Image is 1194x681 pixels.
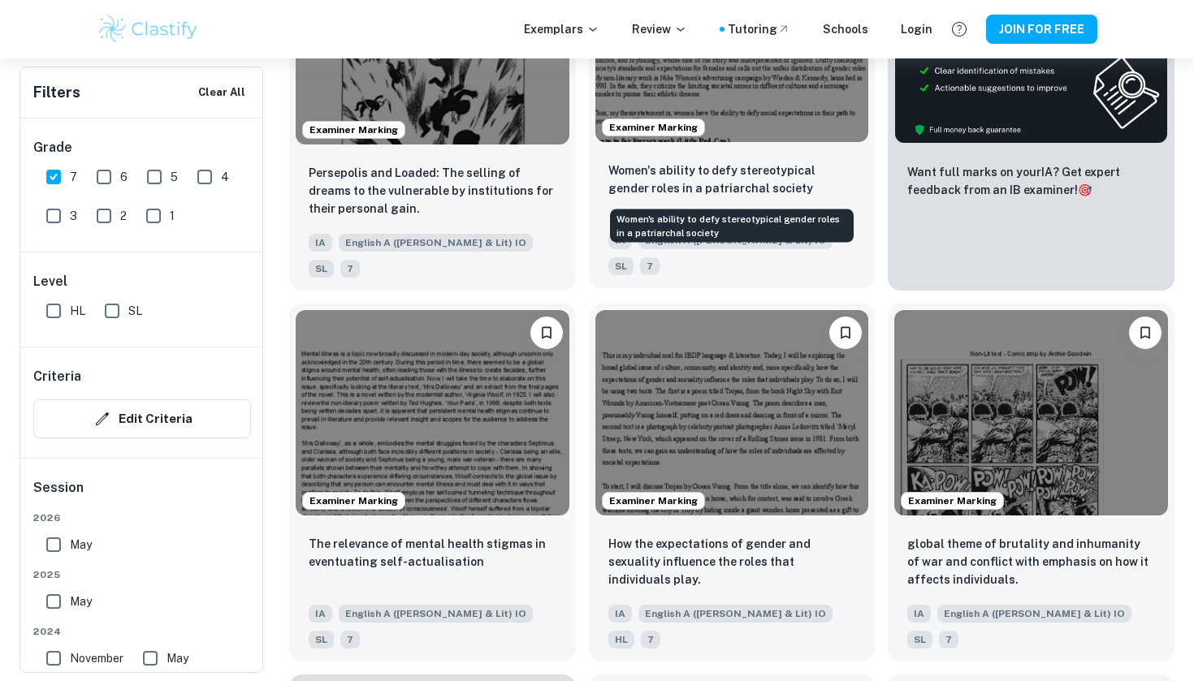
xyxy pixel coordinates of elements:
[70,207,77,225] span: 3
[608,605,632,623] span: IA
[33,478,251,511] h6: Session
[595,310,869,515] img: English A (Lang & Lit) IO IA example thumbnail: How the expectations of gender and sexua
[309,631,334,649] span: SL
[33,81,80,104] h6: Filters
[296,310,569,515] img: English A (Lang & Lit) IO IA example thumbnail: The relevance of mental health stigmas i
[33,367,81,386] h6: Criteria
[986,15,1097,44] button: JOIN FOR FREE
[194,80,249,105] button: Clear All
[829,317,862,349] button: Please log in to bookmark exemplars
[610,209,854,243] div: Women's ability to defy stereotypical gender roles in a patriarchal society
[309,260,334,278] span: SL
[128,302,142,320] span: SL
[888,304,1175,661] a: Examiner MarkingPlease log in to bookmark exemplarsglobal theme of brutality and inhumanity of wa...
[939,631,958,649] span: 7
[170,207,175,225] span: 1
[289,304,576,661] a: Examiner MarkingPlease log in to bookmark exemplarsThe relevance of mental health stigmas in even...
[70,168,77,186] span: 7
[901,20,932,38] a: Login
[728,20,790,38] a: Tutoring
[33,138,251,157] h6: Grade
[340,260,360,278] span: 7
[120,207,127,225] span: 2
[603,494,704,508] span: Examiner Marking
[167,649,188,667] span: May
[309,605,332,623] span: IA
[33,399,251,438] button: Edit Criteria
[894,310,1168,515] img: English A (Lang & Lit) IO IA example thumbnail: global theme of brutality and inhumanity
[608,631,634,649] span: HL
[1129,317,1162,349] button: Please log in to bookmark exemplars
[632,20,687,38] p: Review
[945,15,973,43] button: Help and Feedback
[340,631,360,649] span: 7
[907,605,931,623] span: IA
[70,302,85,320] span: HL
[70,536,92,554] span: May
[902,494,1003,508] span: Examiner Marking
[608,257,634,275] span: SL
[907,631,932,649] span: SL
[638,605,833,623] span: English A ([PERSON_NAME] & Lit) IO
[641,631,660,649] span: 7
[33,567,251,582] span: 2025
[907,535,1155,588] p: global theme of brutality and inhumanity of war and conflict with emphasis on how it affects indi...
[937,605,1131,623] span: English A ([PERSON_NAME] & Lit) IO
[171,168,178,186] span: 5
[608,162,856,197] p: Women's ability to defy stereotypical gender roles in a patriarchal society
[33,624,251,639] span: 2024
[603,120,704,135] span: Examiner Marking
[309,234,332,252] span: IA
[1078,183,1092,196] span: 🎯
[70,593,92,610] span: May
[303,494,404,508] span: Examiner Marking
[120,168,128,186] span: 6
[309,535,556,571] p: The relevance of mental health stigmas in eventuating self-actualisation
[97,13,200,45] img: Clastify logo
[907,163,1155,199] p: Want full marks on your IA ? Get expert feedback from an IB examiner!
[823,20,868,38] a: Schools
[33,272,251,291] h6: Level
[589,304,876,661] a: Examiner MarkingPlease log in to bookmark exemplarsHow the expectations of gender and sexuality i...
[530,317,563,349] button: Please log in to bookmark exemplars
[221,168,229,186] span: 4
[303,123,404,137] span: Examiner Marking
[309,164,556,218] p: Persepolis and Loaded: The selling of dreams to the vulnerable by institutions for their personal...
[33,511,251,525] span: 2026
[339,234,533,252] span: English A ([PERSON_NAME] & Lit) IO
[640,257,660,275] span: 7
[339,605,533,623] span: English A ([PERSON_NAME] & Lit) IO
[524,20,599,38] p: Exemplars
[608,535,856,588] p: How the expectations of gender and sexuality influence the roles that individuals play.
[70,649,123,667] span: November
